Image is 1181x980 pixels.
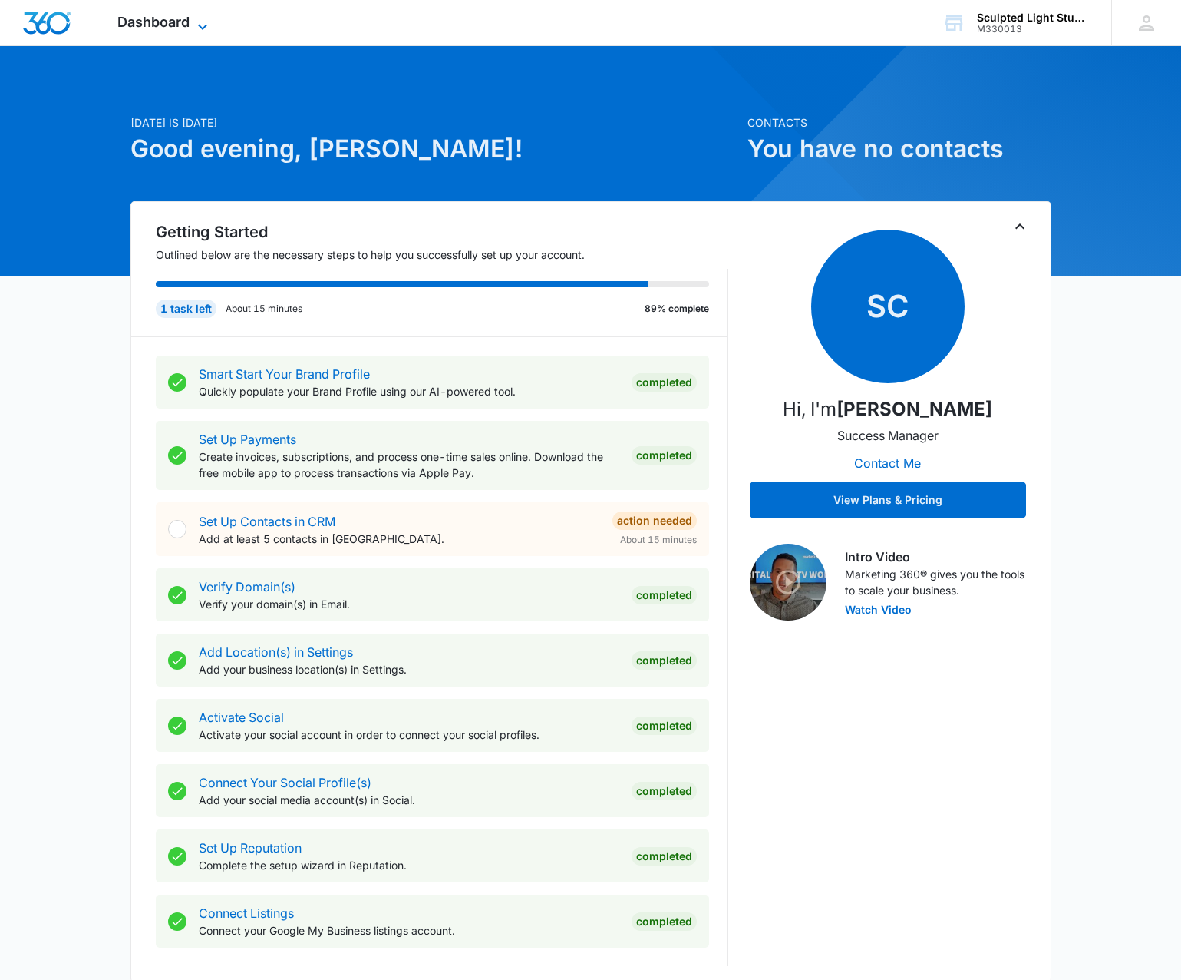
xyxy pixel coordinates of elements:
button: Contact Me [839,445,936,482]
div: Completed [632,651,697,670]
div: Action Needed [612,512,697,530]
a: Set Up Contacts in CRM [199,514,335,529]
h1: Good evening, [PERSON_NAME]! [130,131,738,167]
a: Activate Social [199,710,284,725]
p: Verify your domain(s) in Email. [199,596,619,612]
div: Completed [632,847,697,866]
h1: You have no contacts [747,131,1051,167]
p: Create invoices, subscriptions, and process one-time sales online. Download the free mobile app t... [199,449,619,481]
div: Completed [632,373,697,392]
button: Watch Video [845,604,912,615]
p: [DATE] is [DATE] [130,114,738,131]
a: Add Location(s) in Settings [199,644,353,660]
div: Completed [632,586,697,604]
p: Marketing 360® gives you the tools to scale your business. [845,566,1026,598]
a: Connect Your Social Profile(s) [199,775,371,790]
p: Quickly populate your Brand Profile using our AI-powered tool. [199,383,619,399]
p: Connect your Google My Business listings account. [199,922,619,939]
p: Add at least 5 contacts in [GEOGRAPHIC_DATA]. [199,531,600,547]
button: View Plans & Pricing [750,482,1026,518]
p: Add your social media account(s) in Social. [199,792,619,808]
a: Connect Listings [199,906,294,921]
div: 1 task left [156,300,216,318]
div: account id [977,24,1089,35]
h2: Getting Started [156,220,728,243]
div: Completed [632,717,697,735]
p: Activate your social account in order to connect your social profiles. [199,727,619,743]
h3: Intro Video [845,548,1026,566]
img: Intro Video [750,544,826,621]
p: About 15 minutes [226,302,302,316]
span: Dashboard [117,14,190,30]
p: Success Manager [837,426,939,445]
a: Smart Start Your Brand Profile [199,366,370,382]
strong: [PERSON_NAME] [836,398,992,420]
span: SC [811,230,965,383]
div: Completed [632,446,697,465]
a: Verify Domain(s) [199,579,295,594]
p: Complete the setup wizard in Reputation. [199,857,619,873]
span: About 15 minutes [620,533,697,547]
p: Contacts [747,114,1051,131]
div: account name [977,12,1089,24]
div: Completed [632,912,697,931]
a: Set Up Payments [199,432,296,447]
p: Hi, I'm [783,396,992,423]
p: Add your business location(s) in Settings. [199,661,619,677]
p: 89% complete [645,302,709,316]
button: Toggle Collapse [1011,217,1029,236]
a: Set Up Reputation [199,840,302,856]
div: Completed [632,782,697,800]
p: Outlined below are the necessary steps to help you successfully set up your account. [156,247,728,263]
